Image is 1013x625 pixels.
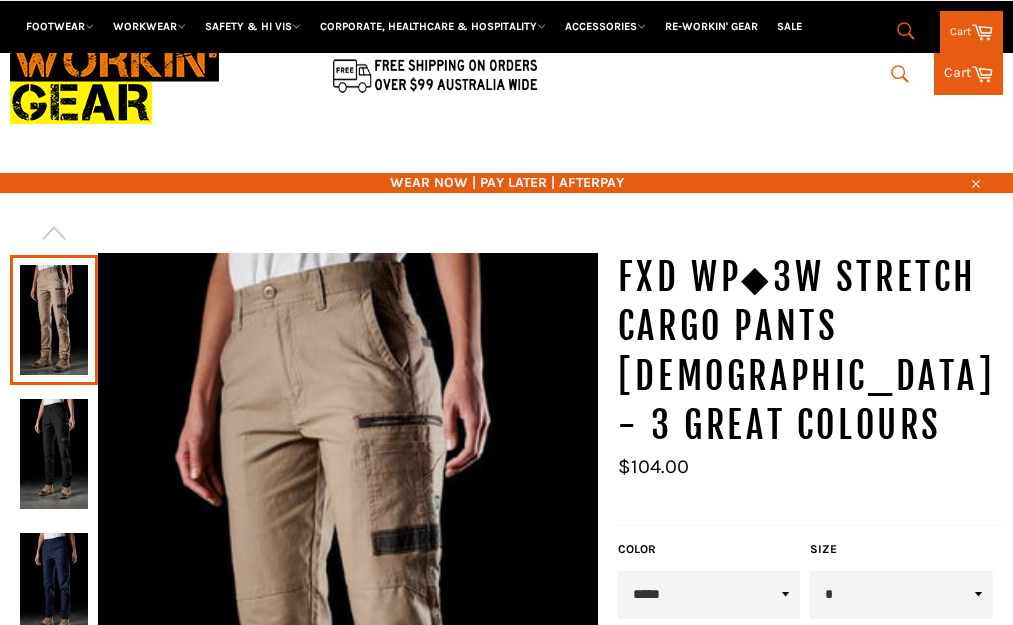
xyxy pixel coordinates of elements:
span: WEAR NOW | PAY LATER | AFTERPAY [10,173,1003,192]
a: Cart [940,11,1003,53]
label: Size [810,541,993,558]
a: SALE [769,11,810,42]
a: RE-WORKIN' GEAR [657,11,766,42]
a: ACCESSORIES [557,11,654,42]
a: SAFETY & HI VIS [197,11,309,42]
span: $104.00 [618,455,689,478]
label: Color [618,541,801,558]
img: Workin Gear leaders in Workwear, Safety Boots, PPE, Uniforms. Australia's No.1 in Workwear [10,25,219,138]
img: Flat $9.95 shipping Australia wide [330,55,540,95]
a: FOOTWEAR [18,11,102,42]
h1: FXD WP◆3W Stretch Cargo Pants [DEMOGRAPHIC_DATA] - 3 Great Colours [618,253,1003,451]
a: WORKWEAR [105,11,194,42]
a: CORPORATE, HEALTHCARE & HOSPITALITY [312,11,554,42]
a: Cart [934,53,1003,95]
img: FXD WP◆3W Stretch Cargo Pants LADIES - 3 Great Colours - Workin' Gear [20,399,88,509]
